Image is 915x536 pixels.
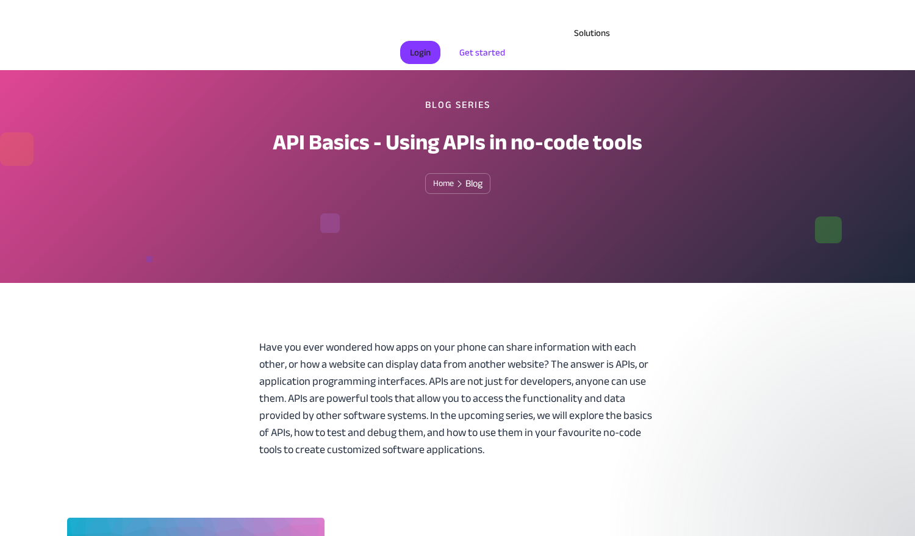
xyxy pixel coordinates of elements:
a: home [421,6,494,25]
h1: API Basics - Using APIs in no-code tools [273,124,642,161]
a: Platform [625,25,691,41]
a: Solutions [559,25,625,41]
a: Get started [450,41,515,64]
a: Home [433,179,454,188]
a: Resources [748,25,820,41]
div: Have you ever wondered how apps on your phone can share information with each other, or how a web... [259,339,656,459]
h2: Blog Series [425,98,490,112]
div: Blog [465,179,483,188]
a: Login [400,41,440,64]
a: Pricing [691,25,748,41]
